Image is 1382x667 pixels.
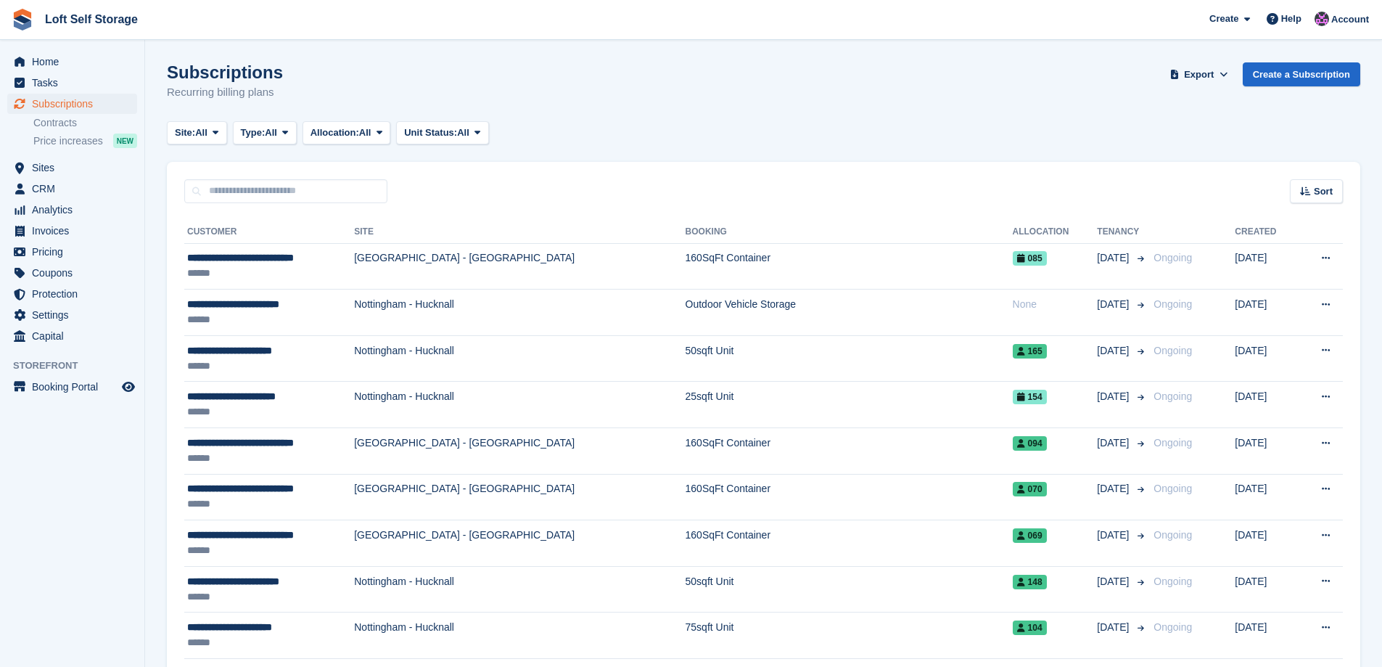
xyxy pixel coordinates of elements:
[32,73,119,93] span: Tasks
[354,243,685,290] td: [GEOGRAPHIC_DATA] - [GEOGRAPHIC_DATA]
[354,335,685,382] td: Nottingham - Hucknall
[1097,528,1132,543] span: [DATE]
[1235,520,1297,567] td: [DATE]
[686,428,1013,475] td: 160SqFt Container
[1013,390,1047,404] span: 154
[1314,184,1333,199] span: Sort
[39,7,144,31] a: Loft Self Storage
[1243,62,1360,86] a: Create a Subscription
[1013,528,1047,543] span: 069
[1235,474,1297,520] td: [DATE]
[113,134,137,148] div: NEW
[7,52,137,72] a: menu
[1013,436,1047,451] span: 094
[1315,12,1329,26] img: Amy Wright
[167,121,227,145] button: Site: All
[184,221,354,244] th: Customer
[354,613,685,659] td: Nottingham - Hucknall
[1235,428,1297,475] td: [DATE]
[241,126,266,140] span: Type:
[1235,335,1297,382] td: [DATE]
[32,326,119,346] span: Capital
[1235,382,1297,428] td: [DATE]
[32,263,119,283] span: Coupons
[167,84,283,101] p: Recurring billing plans
[354,566,685,613] td: Nottingham - Hucknall
[686,335,1013,382] td: 50sqft Unit
[1153,576,1192,587] span: Ongoing
[7,200,137,220] a: menu
[7,263,137,283] a: menu
[1235,613,1297,659] td: [DATE]
[7,284,137,304] a: menu
[32,157,119,178] span: Sites
[33,133,137,149] a: Price increases NEW
[1097,297,1132,312] span: [DATE]
[32,52,119,72] span: Home
[354,382,685,428] td: Nottingham - Hucknall
[175,126,195,140] span: Site:
[1097,620,1132,635] span: [DATE]
[32,94,119,114] span: Subscriptions
[32,377,119,397] span: Booking Portal
[7,377,137,397] a: menu
[354,290,685,336] td: Nottingham - Hucknall
[686,382,1013,428] td: 25sqft Unit
[167,62,283,82] h1: Subscriptions
[1235,290,1297,336] td: [DATE]
[7,305,137,325] a: menu
[1281,12,1301,26] span: Help
[7,179,137,199] a: menu
[195,126,207,140] span: All
[354,221,685,244] th: Site
[1209,12,1238,26] span: Create
[7,94,137,114] a: menu
[396,121,488,145] button: Unit Status: All
[1153,252,1192,263] span: Ongoing
[686,243,1013,290] td: 160SqFt Container
[7,157,137,178] a: menu
[1153,298,1192,310] span: Ongoing
[1097,221,1148,244] th: Tenancy
[1097,343,1132,359] span: [DATE]
[1153,529,1192,541] span: Ongoing
[1235,221,1297,244] th: Created
[7,326,137,346] a: menu
[354,520,685,567] td: [GEOGRAPHIC_DATA] - [GEOGRAPHIC_DATA]
[265,126,277,140] span: All
[686,221,1013,244] th: Booking
[359,126,371,140] span: All
[1153,390,1192,402] span: Ongoing
[32,305,119,325] span: Settings
[457,126,469,140] span: All
[7,221,137,241] a: menu
[686,474,1013,520] td: 160SqFt Container
[32,221,119,241] span: Invoices
[7,73,137,93] a: menu
[1013,297,1098,312] div: None
[7,242,137,262] a: menu
[1097,481,1132,496] span: [DATE]
[1013,251,1047,266] span: 085
[233,121,297,145] button: Type: All
[1184,67,1214,82] span: Export
[686,290,1013,336] td: Outdoor Vehicle Storage
[120,378,137,396] a: Preview store
[12,9,33,30] img: stora-icon-8386f47178a22dfd0bd8f6a31ec36ba5ce8667c1dd55bd0f319d3a0aa187defe.svg
[1013,344,1047,359] span: 165
[1097,250,1132,266] span: [DATE]
[354,428,685,475] td: [GEOGRAPHIC_DATA] - [GEOGRAPHIC_DATA]
[13,359,144,373] span: Storefront
[686,520,1013,567] td: 160SqFt Container
[404,126,457,140] span: Unit Status:
[32,179,119,199] span: CRM
[1167,62,1231,86] button: Export
[32,284,119,304] span: Protection
[1235,566,1297,613] td: [DATE]
[1153,437,1192,449] span: Ongoing
[1097,389,1132,404] span: [DATE]
[303,121,391,145] button: Allocation: All
[32,242,119,262] span: Pricing
[1235,243,1297,290] td: [DATE]
[1331,12,1369,27] span: Account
